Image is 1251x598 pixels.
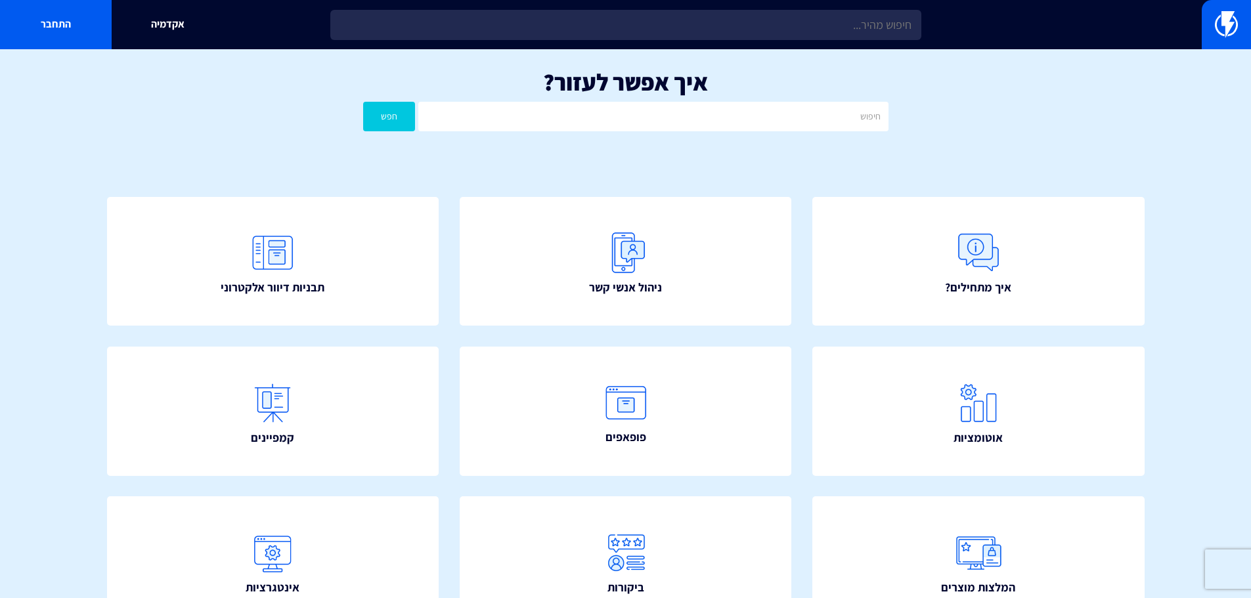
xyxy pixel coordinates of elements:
a: אוטומציות [812,347,1145,476]
a: קמפיינים [107,347,439,476]
span: פופאפים [605,429,646,446]
span: אינטגרציות [246,579,299,596]
span: המלצות מוצרים [941,579,1015,596]
span: קמפיינים [251,429,294,446]
a: פופאפים [460,347,792,476]
span: תבניות דיוור אלקטרוני [221,279,324,296]
span: אוטומציות [954,429,1003,446]
span: איך מתחילים? [945,279,1011,296]
a: איך מתחילים? [812,197,1145,326]
span: ניהול אנשי קשר [589,279,662,296]
a: ניהול אנשי קשר [460,197,792,326]
input: חיפוש מהיר... [330,10,921,40]
h1: איך אפשר לעזור? [20,69,1231,95]
span: ביקורות [607,579,644,596]
button: חפש [363,102,416,131]
input: חיפוש [418,102,888,131]
a: תבניות דיוור אלקטרוני [107,197,439,326]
